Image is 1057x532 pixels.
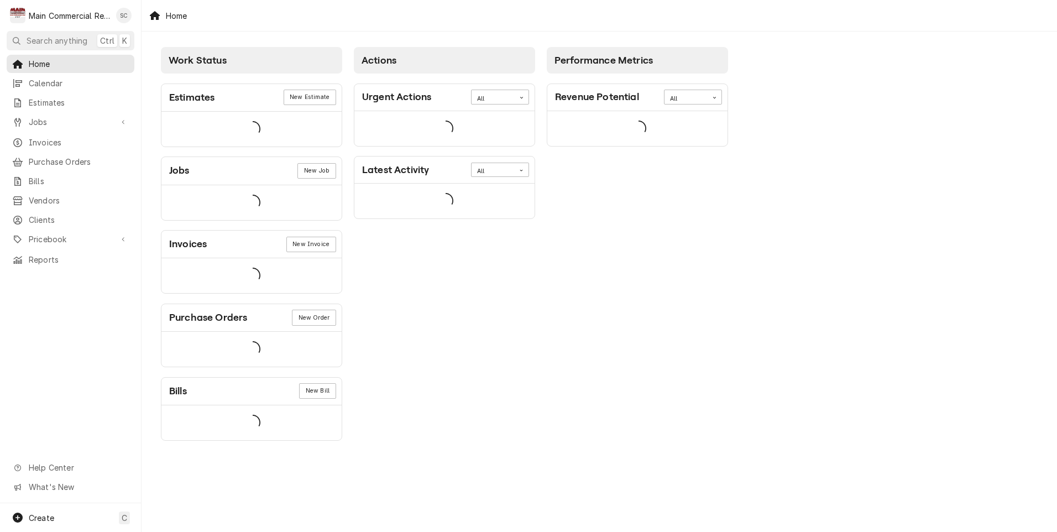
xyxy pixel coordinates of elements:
button: Search anythingCtrlK [7,31,134,50]
div: Scott Costello's Avatar [116,8,132,23]
div: Card Link Button [292,310,336,325]
div: Card Column: Performance Metrics [541,41,734,447]
div: Card Header [161,84,342,112]
span: Create [29,513,54,523]
a: Calendar [7,74,134,92]
div: Card Data Filter Control [664,90,722,104]
a: Clients [7,211,134,229]
div: Card Column Header [354,47,535,74]
div: Card: Purchase Orders [161,304,342,367]
div: Card Link Button [299,383,336,399]
span: Loading... [245,338,260,361]
div: SC [116,8,132,23]
span: Jobs [29,116,112,128]
div: Card Column: Actions [348,41,541,447]
div: Card Data [354,184,535,218]
div: Card Title [169,163,190,178]
span: Search anything [27,35,87,46]
div: Card Data Filter Control [471,163,529,177]
span: What's New [29,481,128,493]
a: New Invoice [286,237,336,252]
div: Card Column Header [547,47,728,74]
a: Bills [7,172,134,190]
span: Pricebook [29,233,112,245]
span: Ctrl [100,35,114,46]
div: Card: Bills [161,377,342,441]
div: Card Data Filter Control [471,90,529,104]
div: Card Header [354,84,535,111]
span: Actions [362,55,396,66]
div: Main Commercial Refrigeration Service's Avatar [10,8,25,23]
a: Estimates [7,93,134,112]
div: Card Data [354,111,535,146]
span: Loading... [245,191,260,214]
div: Card Data [547,111,728,146]
a: New Bill [299,383,336,399]
span: Performance Metrics [554,55,653,66]
div: Card Column Header [161,47,342,74]
div: All [670,95,702,103]
span: Home [29,58,129,70]
div: Dashboard [142,32,1057,460]
div: Card Header [161,231,342,258]
div: Card Data [161,112,342,147]
span: Purchase Orders [29,156,129,168]
div: Card Title [555,90,639,105]
span: Loading... [245,117,260,140]
span: Vendors [29,195,129,206]
div: Card Column Content [161,74,342,441]
a: New Estimate [284,90,336,105]
div: M [10,8,25,23]
div: Card: Invoices [161,230,342,294]
div: Card Data [161,258,342,293]
a: Purchase Orders [7,153,134,171]
div: All [477,95,509,103]
span: Loading... [245,411,260,434]
div: Card Title [362,163,429,178]
span: Clients [29,214,129,226]
span: Reports [29,254,129,265]
a: Go to Jobs [7,113,134,131]
div: Card Header [161,304,342,332]
span: Calendar [29,77,129,89]
div: All [477,167,509,176]
div: Card Link Button [297,163,336,179]
a: Reports [7,251,134,269]
div: Card Link Button [286,237,336,252]
span: Invoices [29,137,129,148]
span: Loading... [631,117,646,140]
span: Bills [29,175,129,187]
div: Card Column Content [547,74,728,190]
span: Work Status [169,55,227,66]
div: Card Title [169,90,214,105]
span: Estimates [29,97,129,108]
div: Card Header [354,157,535,184]
div: Card Title [169,384,187,399]
span: Loading... [438,117,453,140]
a: New Job [297,163,336,179]
div: Card Title [169,237,207,252]
div: Main Commercial Refrigeration Service [29,10,110,22]
div: Card Data [161,405,342,440]
div: Card Header [547,84,728,111]
div: Card: Estimates [161,84,342,147]
div: Card: Latest Activity [354,156,535,219]
span: Loading... [245,264,260,288]
a: Home [7,55,134,73]
a: Go to What's New [7,478,134,496]
div: Card Header [161,157,342,185]
a: Go to Help Center [7,458,134,477]
div: Card: Urgent Actions [354,84,535,147]
span: C [122,512,127,524]
div: Card: Revenue Potential [547,84,728,147]
div: Card Data [161,185,342,220]
span: K [122,35,127,46]
span: Help Center [29,462,128,473]
div: Card Data [161,332,342,367]
span: Loading... [438,190,453,213]
a: Go to Pricebook [7,230,134,248]
div: Card Column Content [354,74,535,219]
div: Card: Jobs [161,157,342,220]
div: Card Link Button [284,90,336,105]
a: Invoices [7,133,134,152]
